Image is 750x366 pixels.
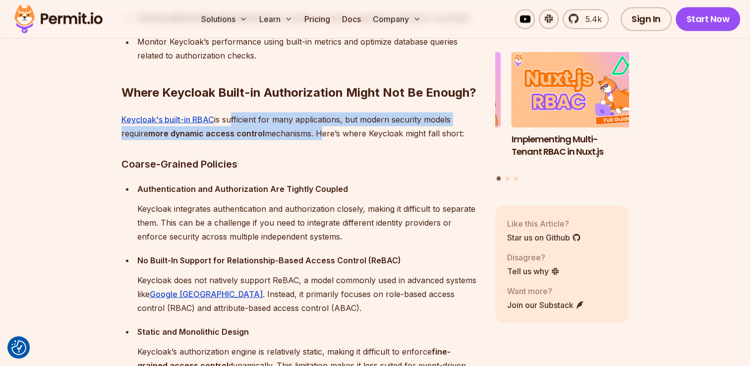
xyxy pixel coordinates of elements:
h3: Implementing Multi-Tenant RBAC in Nuxt.js [512,133,645,158]
img: How to Use JWTs for Authorization: Best Practices and Common Mistakes [367,53,501,128]
p: Like this Article? [507,218,581,230]
a: Tell us why [507,265,560,277]
p: is sufficient for many applications, but modern security models require mechanisms. Here’s where ... [121,112,479,140]
button: Go to slide 3 [514,177,518,181]
p: Keycloak does not natively support ReBAC, a model commonly used in advanced systems like . Instea... [137,273,479,314]
a: Sign In [621,7,672,31]
a: Keycloak's built-in RBAC [121,114,214,124]
div: Posts [495,53,629,183]
strong: Authentication and Authorization Are Tightly Coupled [137,183,348,193]
strong: more dynamic access control [148,128,265,138]
button: Consent Preferences [11,340,26,355]
h2: Where Keycloak Built-in Authorization Might Not Be Enough? [121,45,479,100]
img: Permit logo [10,2,107,36]
a: Google [GEOGRAPHIC_DATA] [150,289,263,299]
a: Join our Substack [507,299,584,311]
h3: Coarse-Grained Policies [121,156,479,172]
strong: Static and Monolithic Design [137,326,249,336]
button: Learn [255,9,296,29]
li: 3 of 3 [367,53,501,171]
button: Solutions [197,9,251,29]
p: Want more? [507,285,584,297]
button: Go to slide 2 [506,177,510,181]
p: Disagree? [507,251,560,263]
a: 5.4k [563,9,609,29]
p: Keycloak integrates authentication and authorization closely, making it difficult to separate the... [137,201,479,243]
span: 5.4k [579,13,602,25]
div: Monitor Keycloak’s performance using built-in metrics and optimize database queries related to au... [137,35,479,62]
a: Pricing [300,9,334,29]
a: Start Now [676,7,741,31]
button: Go to slide 1 [497,177,501,181]
img: Implementing Multi-Tenant RBAC in Nuxt.js [512,53,645,128]
a: Docs [338,9,365,29]
a: Star us on Github [507,232,581,244]
h3: How to Use JWTs for Authorization: Best Practices and Common Mistakes [367,133,501,170]
a: Implementing Multi-Tenant RBAC in Nuxt.jsImplementing Multi-Tenant RBAC in Nuxt.js [512,53,645,171]
li: 1 of 3 [512,53,645,171]
button: Company [369,9,425,29]
img: Revisit consent button [11,340,26,355]
strong: No Built-In Support for Relationship-Based Access Control (ReBAC) [137,255,401,265]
